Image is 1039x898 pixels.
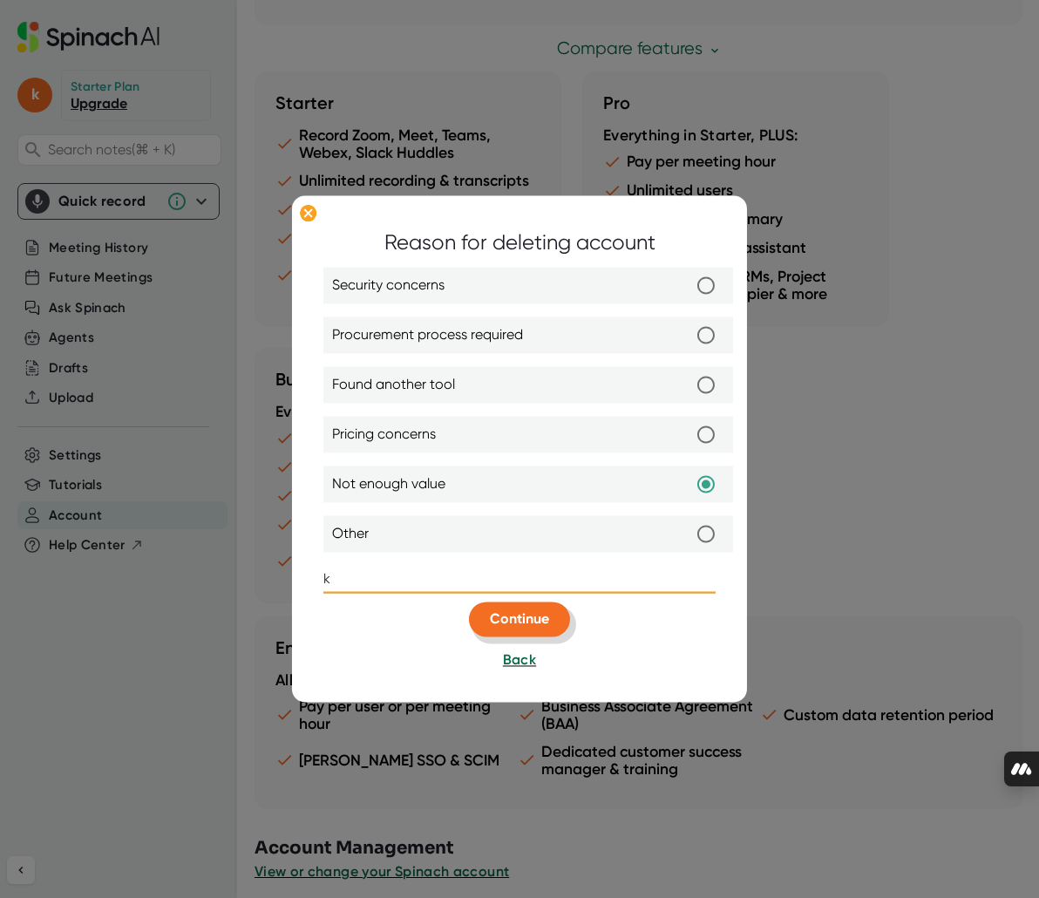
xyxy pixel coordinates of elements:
[323,566,716,594] input: Provide additional detail
[384,228,655,259] div: Reason for deleting account
[469,602,570,637] button: Continue
[332,524,369,545] span: Other
[503,650,536,671] button: Back
[332,325,523,346] span: Procurement process required
[332,474,445,495] span: Not enough value
[332,276,445,296] span: Security concerns
[490,611,549,628] span: Continue
[332,375,455,396] span: Found another tool
[503,652,536,669] span: Back
[332,425,436,446] span: Pricing concerns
